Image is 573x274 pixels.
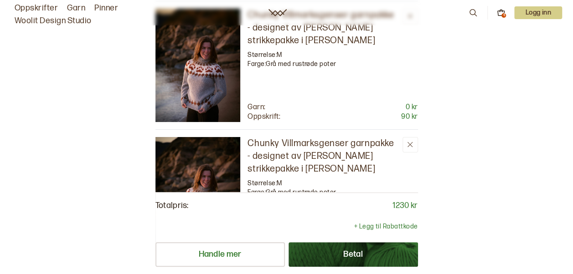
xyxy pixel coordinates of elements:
[289,242,418,267] button: Betal
[497,9,505,17] button: 4
[514,6,562,19] button: User dropdown
[155,200,189,211] p: Totalpris:
[248,112,280,122] p: Oppskrift:
[401,112,418,122] p: 90 kr
[248,137,398,175] a: Chunky Villmarksgenser garnpakke - designet av [PERSON_NAME] strikkepakke i [PERSON_NAME]
[15,15,92,27] a: Woolit Design Studio
[155,137,241,250] img: Bilde av oppskrift
[354,222,418,231] p: + Legg til Rabattkode
[155,9,241,122] img: Bilde av oppskrift
[248,103,265,112] p: Garn:
[501,13,506,18] div: 4
[248,9,398,47] a: Chunky Villmarksgenser garnpakke - designet av [PERSON_NAME] strikkepakke i [PERSON_NAME]
[248,51,398,60] p: Størrelse: M
[248,188,398,197] p: Farge: Grå med rustrøde poter
[406,103,418,112] p: 0 kr
[514,6,562,19] p: Logg inn
[392,200,418,211] p: 1230 kr
[67,2,85,15] a: Garn
[94,2,118,15] a: Pinner
[268,9,287,16] a: Woolit
[248,179,398,188] p: Størrelse: M
[155,242,285,267] button: Handle mer
[248,60,398,69] p: Farge: Grå med rustrøde poter
[15,2,58,15] a: Oppskrifter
